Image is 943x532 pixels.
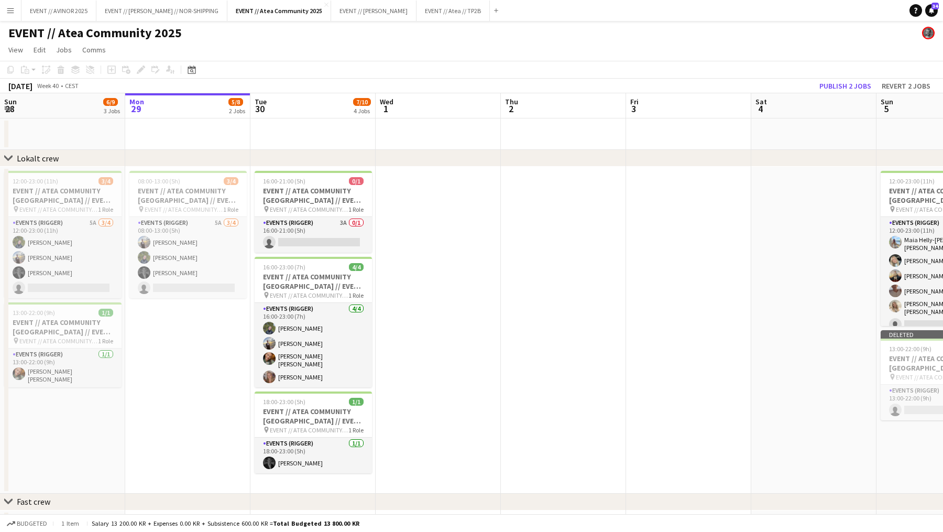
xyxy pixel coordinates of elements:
[138,177,180,185] span: 08:00-13:00 (5h)
[129,171,247,298] app-job-card: 08:00-13:00 (5h)3/4EVENT // ATEA COMMUNITY [GEOGRAPHIC_DATA] // EVENT CREW EVENT // ATEA COMMUNIT...
[273,519,359,527] span: Total Budgeted 13 800.00 KR
[889,345,931,353] span: 13:00-22:00 (9h)
[630,97,639,106] span: Fri
[17,153,59,164] div: Lokalt crew
[353,98,371,106] span: 7/10
[879,103,893,115] span: 5
[349,263,364,271] span: 4/4
[65,82,79,90] div: CEST
[229,107,245,115] div: 2 Jobs
[378,103,393,115] span: 1
[5,518,49,529] button: Budgeted
[4,302,122,387] app-job-card: 13:00-22:00 (9h)1/1EVENT // ATEA COMMUNITY [GEOGRAPHIC_DATA] // EVENT CREW EVENT // ATEA COMMUNIT...
[228,98,243,106] span: 5/8
[349,398,364,406] span: 1/1
[270,291,348,299] span: EVENT // ATEA COMMUNITY [GEOGRAPHIC_DATA] // EVENT CREW
[56,45,72,55] span: Jobs
[255,392,372,473] app-job-card: 18:00-23:00 (5h)1/1EVENT // ATEA COMMUNITY [GEOGRAPHIC_DATA] // EVENT CREW EVENT // ATEA COMMUNIT...
[925,4,938,17] a: 34
[8,25,182,41] h1: EVENT // Atea Community 2025
[253,103,267,115] span: 30
[503,103,518,115] span: 2
[349,177,364,185] span: 0/1
[255,407,372,426] h3: EVENT // ATEA COMMUNITY [GEOGRAPHIC_DATA] // EVENT CREW
[78,43,110,57] a: Comms
[96,1,227,21] button: EVENT // [PERSON_NAME] // NOR-SHIPPING
[348,205,364,213] span: 1 Role
[331,1,416,21] button: EVENT // [PERSON_NAME]
[4,43,27,57] a: View
[815,79,875,93] button: Publish 2 jobs
[922,27,935,39] app-user-avatar: Tarjei Tuv
[98,177,113,185] span: 3/4
[227,1,331,21] button: EVENT // Atea Community 2025
[380,97,393,106] span: Wed
[416,1,490,21] button: EVENT // Atea // TP2B
[754,103,767,115] span: 4
[128,103,144,115] span: 29
[224,177,238,185] span: 3/4
[755,97,767,106] span: Sat
[98,309,113,317] span: 1/1
[255,186,372,205] h3: EVENT // ATEA COMMUNITY [GEOGRAPHIC_DATA] // EVENT CREW
[52,43,76,57] a: Jobs
[34,45,46,55] span: Edit
[13,177,58,185] span: 12:00-23:00 (11h)
[223,205,238,213] span: 1 Role
[348,291,364,299] span: 1 Role
[889,177,935,185] span: 12:00-23:00 (11h)
[255,97,267,106] span: Tue
[505,97,518,106] span: Thu
[8,81,32,91] div: [DATE]
[255,438,372,473] app-card-role: Events (Rigger)1/118:00-23:00 (5h)[PERSON_NAME]
[13,309,55,317] span: 13:00-22:00 (9h)
[255,257,372,387] app-job-card: 16:00-23:00 (7h)4/4EVENT // ATEA COMMUNITY [GEOGRAPHIC_DATA] // EVENT CREW EVENT // ATEA COMMUNIT...
[270,205,348,213] span: EVENT // ATEA COMMUNITY [GEOGRAPHIC_DATA] // EVENT CREW
[931,3,939,9] span: 34
[8,45,23,55] span: View
[4,318,122,336] h3: EVENT // ATEA COMMUNITY [GEOGRAPHIC_DATA] // EVENT CREW
[98,337,113,345] span: 1 Role
[270,426,348,434] span: EVENT // ATEA COMMUNITY [GEOGRAPHIC_DATA] // EVENT CREW
[255,171,372,253] app-job-card: 16:00-21:00 (5h)0/1EVENT // ATEA COMMUNITY [GEOGRAPHIC_DATA] // EVENT CREW EVENT // ATEA COMMUNIT...
[629,103,639,115] span: 3
[255,217,372,253] app-card-role: Events (Rigger)3A0/116:00-21:00 (5h)
[129,217,247,298] app-card-role: Events (Rigger)5A3/408:00-13:00 (5h)[PERSON_NAME][PERSON_NAME][PERSON_NAME]
[104,107,120,115] div: 3 Jobs
[129,186,247,205] h3: EVENT // ATEA COMMUNITY [GEOGRAPHIC_DATA] // EVENT CREW
[103,98,118,106] span: 6/9
[145,205,223,213] span: EVENT // ATEA COMMUNITY [GEOGRAPHIC_DATA] // EVENT CREW
[19,205,98,213] span: EVENT // ATEA COMMUNITY [GEOGRAPHIC_DATA] // EVENT CREW
[263,263,305,271] span: 16:00-23:00 (7h)
[29,43,50,57] a: Edit
[263,177,305,185] span: 16:00-21:00 (5h)
[17,496,50,507] div: Fast crew
[878,79,935,93] button: Revert 2 jobs
[348,426,364,434] span: 1 Role
[4,97,17,106] span: Sun
[255,303,372,387] app-card-role: Events (Rigger)4/416:00-23:00 (7h)[PERSON_NAME][PERSON_NAME][PERSON_NAME] [PERSON_NAME][PERSON_NAME]
[17,520,47,527] span: Budgeted
[82,45,106,55] span: Comms
[881,97,893,106] span: Sun
[4,186,122,205] h3: EVENT // ATEA COMMUNITY [GEOGRAPHIC_DATA] // EVENT CREW
[354,107,370,115] div: 4 Jobs
[4,217,122,298] app-card-role: Events (Rigger)5A3/412:00-23:00 (11h)[PERSON_NAME][PERSON_NAME][PERSON_NAME]
[92,519,359,527] div: Salary 13 200.00 KR + Expenses 0.00 KR + Subsistence 600.00 KR =
[3,103,17,115] span: 28
[19,337,98,345] span: EVENT // ATEA COMMUNITY [GEOGRAPHIC_DATA] // EVENT CREW LED
[98,205,113,213] span: 1 Role
[21,1,96,21] button: EVENT // AVINOR 2025
[129,97,144,106] span: Mon
[4,349,122,387] app-card-role: Events (Rigger)1/113:00-22:00 (9h)[PERSON_NAME] [PERSON_NAME]
[255,272,372,291] h3: EVENT // ATEA COMMUNITY [GEOGRAPHIC_DATA] // EVENT CREW
[35,82,61,90] span: Week 40
[4,171,122,298] app-job-card: 12:00-23:00 (11h)3/4EVENT // ATEA COMMUNITY [GEOGRAPHIC_DATA] // EVENT CREW EVENT // ATEA COMMUNI...
[263,398,305,406] span: 18:00-23:00 (5h)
